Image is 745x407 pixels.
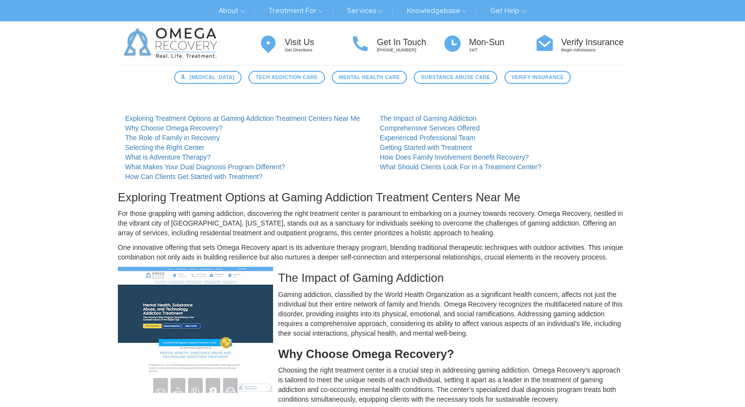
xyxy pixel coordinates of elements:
[340,3,390,18] a: Services
[125,153,211,161] a: What is Adventure Therapy?
[377,38,443,48] h4: Get In Touch
[125,144,204,151] a: Selecting the Right Center
[248,71,324,84] a: Tech Addiction Care
[118,290,627,338] p: Gaming addiction, classified by the World Health Organization as a significant health concern, af...
[118,21,227,65] img: Omega Recovery
[380,134,475,142] a: Experienced Professional Team
[421,73,490,81] span: Substance Abuse Care
[278,347,454,360] strong: Why Choose Omega Recovery?
[380,114,476,122] a: The Impact of Gaming Addiction
[469,47,535,53] p: 24/7
[414,71,497,84] a: Substance Abuse Care
[469,38,535,48] h4: Mon-Sun
[380,163,541,171] a: What Should Clients Look For in a Treatment Center?
[259,33,351,54] a: Visit Us Get Directions
[125,173,262,180] a: How Can Clients Get Started with Treatment?
[261,3,330,18] a: Treatment For
[332,71,407,84] a: Mental Health Care
[118,191,627,204] h3: Exploring Treatment Options at Gaming Addiction Treatment Centers Near Me
[535,33,627,54] a: Verify Insurance Begin Admissions
[561,47,627,53] p: Begin Admissions
[256,73,318,81] span: Tech Addiction Care
[400,3,474,18] a: Knowledgebase
[125,163,285,171] a: What Makes Your Dual Diagnosis Program Different?
[380,153,529,161] a: How Does Family Involvement Benefit Recovery?
[118,272,627,284] h3: The Impact of Gaming Addiction
[125,124,223,132] a: Why Choose Omega Recovery?
[285,38,351,48] h4: Visit Us
[118,209,627,238] p: For those grappling with gaming addiction, discovering the right treatment center is paramount to...
[483,3,533,18] a: Get Help
[351,33,443,54] a: Get In Touch [PHONE_NUMBER]
[174,71,242,84] a: [MEDICAL_DATA]
[211,3,252,18] a: About
[380,144,472,151] a: Getting Started with Treatment
[504,71,571,84] a: Verify Insurance
[380,124,480,132] a: Comprehensive Services Offered
[190,73,235,81] span: [MEDICAL_DATA]
[125,114,360,122] a: Exploring Treatment Options at Gaming Addiction Treatment Centers Near Me
[125,134,220,142] a: The Role of Family in Recovery
[118,365,627,404] p: Choosing the right treatment center is a crucial step in addressing gaming addiction. Omega Recov...
[377,47,443,53] p: [PHONE_NUMBER]
[285,47,351,53] p: Get Directions
[511,73,564,81] span: Verify Insurance
[339,73,400,81] span: Mental Health Care
[118,267,273,393] img: Gaming Addiction Treatment Centers Near Me
[118,243,627,262] p: One innovative offering that sets Omega Recovery apart is its adventure therapy program, blending...
[561,38,627,48] h4: Verify Insurance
